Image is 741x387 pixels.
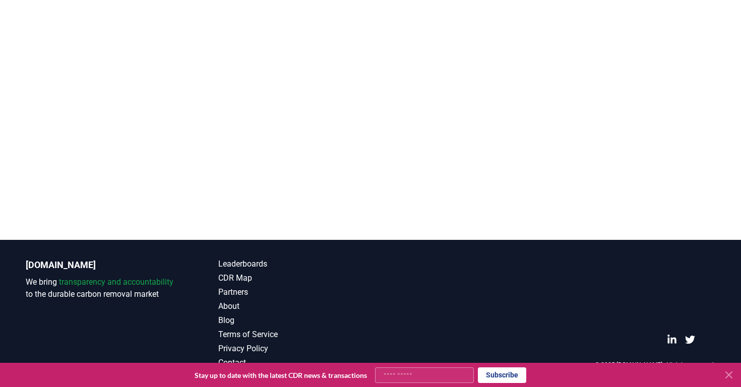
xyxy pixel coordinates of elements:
a: Partners [218,286,371,298]
p: We bring to the durable carbon removal market [26,276,178,300]
p: © 2025 [DOMAIN_NAME]. All rights reserved. [595,361,715,369]
a: Twitter [685,335,695,345]
p: [DOMAIN_NAME] [26,258,178,272]
a: CDR Map [218,272,371,284]
a: Blog [218,314,371,327]
a: Terms of Service [218,329,371,341]
span: transparency and accountability [59,277,173,287]
a: Privacy Policy [218,343,371,355]
a: About [218,300,371,312]
a: Contact [218,357,371,369]
a: Leaderboards [218,258,371,270]
a: LinkedIn [667,335,677,345]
